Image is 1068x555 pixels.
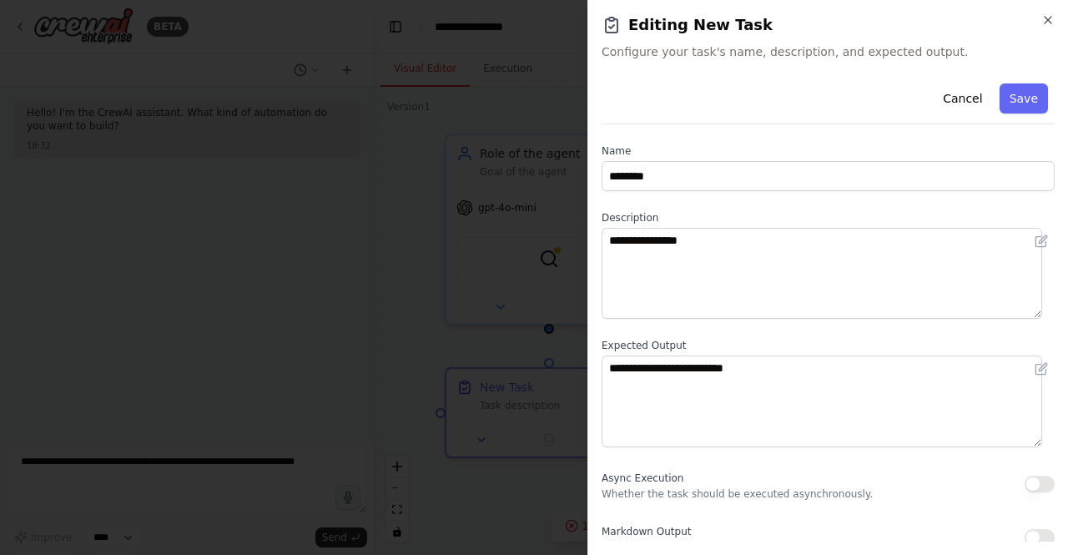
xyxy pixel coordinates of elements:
[1000,83,1048,114] button: Save
[602,487,873,501] p: Whether the task should be executed asynchronously.
[602,526,691,537] span: Markdown Output
[602,13,1055,37] h2: Editing New Task
[1031,231,1051,251] button: Open in editor
[602,472,683,484] span: Async Execution
[1031,359,1051,379] button: Open in editor
[602,43,1055,60] span: Configure your task's name, description, and expected output.
[602,541,996,554] p: Instruct the agent to return the final answer formatted in [GEOGRAPHIC_DATA]
[933,83,992,114] button: Cancel
[602,144,1055,158] label: Name
[602,339,1055,352] label: Expected Output
[602,211,1055,225] label: Description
